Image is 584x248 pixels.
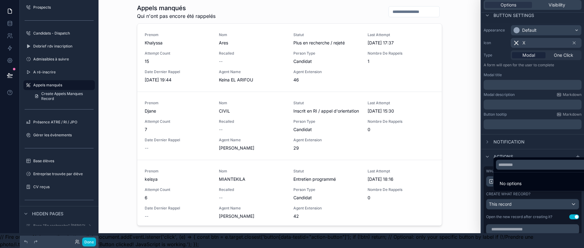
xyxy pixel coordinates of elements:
[33,120,94,125] label: Présence ATRE / RI / JPO
[293,40,360,46] span: Plus en recherche / rejeté
[145,40,211,46] span: Khalyssa
[293,51,360,56] span: Person Type
[145,69,211,74] span: Date Dernier Rappel
[23,28,95,38] a: Candidats - Dispatch
[368,58,434,64] span: 1
[219,101,286,105] span: Nom
[293,58,360,64] span: Candidat
[145,138,211,143] span: Date Dernier Rappel
[293,32,360,37] span: Statut
[32,211,63,217] span: Hidden pages
[23,130,95,140] a: Gérer les évènements
[145,145,148,151] span: --
[23,182,95,192] a: CV reçus
[33,184,94,189] label: CV reçus
[145,77,211,83] span: [DATE] 19:44
[23,2,95,12] a: Prospects
[33,133,94,138] label: Gérer les évènements
[145,169,211,174] span: Prenom
[33,70,94,75] label: A ré-inscrire
[293,176,360,182] span: Entretien programmé
[219,69,286,74] span: Agent Name
[368,176,434,182] span: [DATE] 18:16
[23,80,95,90] a: Appels manqués
[368,51,434,56] span: Nombre De Rappels
[23,41,95,51] a: Debrief rdv inscription
[219,58,223,64] span: --
[137,160,442,228] a: PrenomkeisyaNomMIANTEKILAStatutEntretien programméLast Attempt[DATE] 18:16Attempt Count6Recalled-...
[219,126,223,133] span: --
[23,67,95,77] a: A ré-inscrire
[293,187,360,192] span: Person Type
[219,213,286,219] span: [PERSON_NAME]
[219,108,286,114] span: CIVIL
[219,119,286,124] span: Recalled
[219,206,286,211] span: Agent Name
[293,119,360,124] span: Person Type
[293,126,360,133] span: Candidat
[33,83,91,88] label: Appels manqués
[293,108,360,114] span: Inscrit en RI / appel d'orientation
[293,213,360,219] span: 42
[293,195,360,201] span: Candidat
[33,5,94,10] label: Prospects
[145,126,211,133] span: 7
[145,119,211,124] span: Attempt Count
[368,169,434,174] span: Last Attempt
[293,169,360,174] span: Statut
[31,91,95,101] a: Create Appels Manques Record
[368,108,434,114] span: [DATE] 15:30
[145,51,211,56] span: Attempt Count
[23,54,95,64] a: Admissibles à suivre
[368,187,434,192] span: Nombre De Rappels
[368,126,434,133] span: 0
[23,169,95,179] a: Entreprise trouvée par élève
[145,32,211,37] span: Prenom
[219,138,286,143] span: Agent Name
[145,108,211,114] span: Djane
[23,156,95,166] a: Base élèves
[137,92,442,160] a: PrenomDjaneNomCIVILStatutInscrit en RI / appel d'orientationLast Attempt[DATE] 15:30Attempt Count...
[41,91,91,101] span: Create Appels Manques Record
[219,187,286,192] span: Recalled
[368,119,434,124] span: Nombre De Rappels
[368,101,434,105] span: Last Attempt
[293,138,360,143] span: Agent Extension
[219,169,286,174] span: Nom
[137,4,215,12] h1: Appels manqués
[368,40,434,46] span: [DATE] 17:37
[500,181,522,186] span: No options
[145,176,211,182] span: keisya
[293,145,360,151] span: 29
[219,32,286,37] span: Nom
[145,206,211,211] span: Date Dernier Rappel
[219,40,286,46] span: Ares
[219,77,286,83] span: Keina EL ARIFOU
[33,57,94,62] label: Admissibles à suivre
[219,51,286,56] span: Recalled
[145,195,211,201] span: 6
[23,117,95,127] a: Présence ATRE / RI / JPO
[137,24,442,92] a: PrenomKhalyssaNomAresStatutPlus en recherche / rejetéLast Attempt[DATE] 17:37Attempt Count15Recal...
[137,12,215,20] span: Qui n'ont pas encore été rappelés
[33,172,94,176] label: Entreprise trouvée par élève
[219,176,286,182] span: MIANTEKILA
[293,77,360,83] span: 46
[293,69,360,74] span: Agent Extension
[293,206,360,211] span: Agent Extension
[33,159,94,163] label: Base élèves
[145,187,211,192] span: Attempt Count
[368,195,434,201] span: 0
[293,101,360,105] span: Statut
[145,58,211,64] span: 15
[219,145,286,151] span: [PERSON_NAME]
[145,101,211,105] span: Prenom
[33,44,94,49] label: Debrief rdv inscription
[145,213,148,219] span: --
[33,31,94,36] label: Candidats - Dispatch
[368,32,434,37] span: Last Attempt
[219,195,223,201] span: --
